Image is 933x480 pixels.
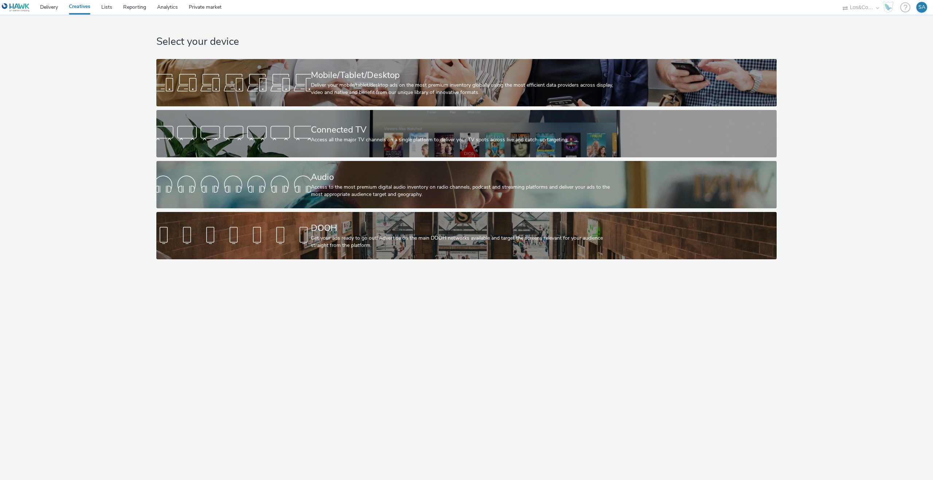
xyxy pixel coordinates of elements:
[311,171,620,184] div: Audio
[156,35,777,49] h1: Select your device
[156,212,777,259] a: DOOHGet your ads ready to go out! Advertise on the main DOOH networks available and target the sc...
[2,3,30,12] img: undefined Logo
[311,222,620,235] div: DOOH
[156,59,777,106] a: Mobile/Tablet/DesktopDeliver your mobile/tablet/desktop ads on the most premium inventory globall...
[311,123,620,136] div: Connected TV
[156,161,777,208] a: AudioAccess to the most premium digital audio inventory on radio channels, podcast and streaming ...
[311,184,620,198] div: Access to the most premium digital audio inventory on radio channels, podcast and streaming platf...
[883,1,897,13] a: Hawk Academy
[918,2,925,13] div: SA
[883,1,894,13] img: Hawk Academy
[311,69,620,82] div: Mobile/Tablet/Desktop
[156,110,777,157] a: Connected TVAccess all the major TV channels on a single platform to deliver your TV spots across...
[311,235,620,249] div: Get your ads ready to go out! Advertise on the main DOOH networks available and target the screen...
[311,136,620,143] div: Access all the major TV channels on a single platform to deliver your TV spots across live and ca...
[311,82,620,97] div: Deliver your mobile/tablet/desktop ads on the most premium inventory globally using the most effi...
